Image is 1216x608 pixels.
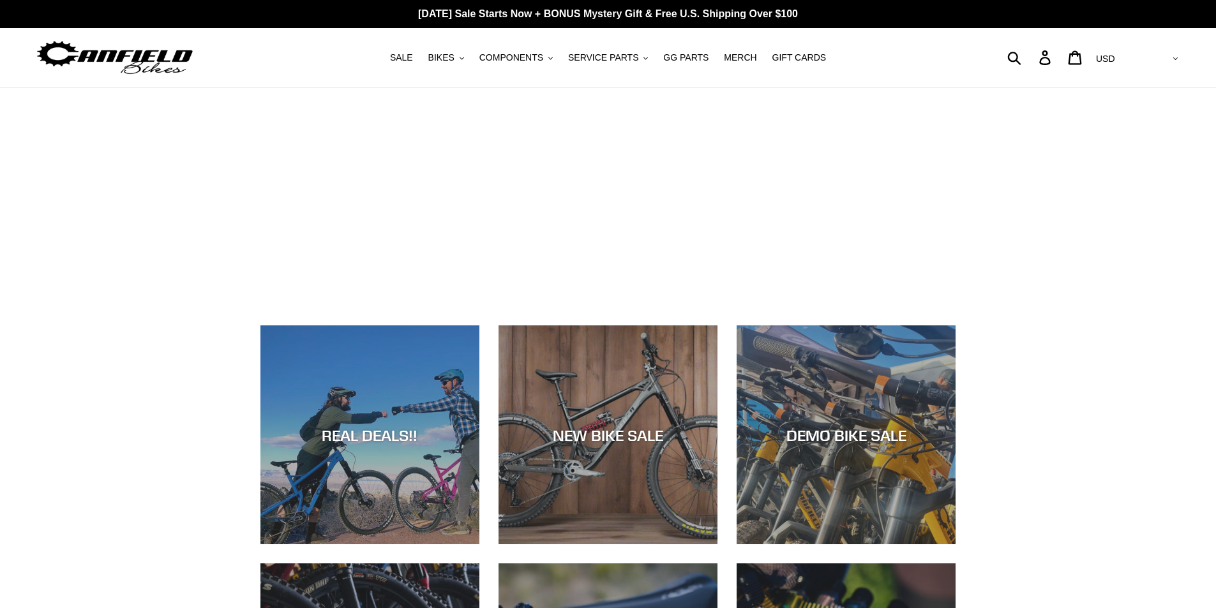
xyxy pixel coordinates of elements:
a: GG PARTS [657,49,715,66]
img: Canfield Bikes [35,38,195,78]
span: COMPONENTS [479,52,543,63]
a: NEW BIKE SALE [499,325,717,544]
span: MERCH [724,52,756,63]
a: GIFT CARDS [766,49,833,66]
span: SERVICE PARTS [568,52,638,63]
a: REAL DEALS!! [260,325,479,544]
input: Search [1014,43,1047,71]
a: SALE [384,49,419,66]
span: GG PARTS [663,52,709,63]
span: SALE [390,52,413,63]
span: BIKES [428,52,454,63]
button: SERVICE PARTS [562,49,654,66]
a: DEMO BIKE SALE [737,325,956,544]
button: COMPONENTS [473,49,559,66]
span: GIFT CARDS [772,52,827,63]
div: NEW BIKE SALE [499,426,717,444]
button: BIKES [422,49,470,66]
div: DEMO BIKE SALE [737,426,956,444]
a: MERCH [717,49,763,66]
div: REAL DEALS!! [260,426,479,444]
